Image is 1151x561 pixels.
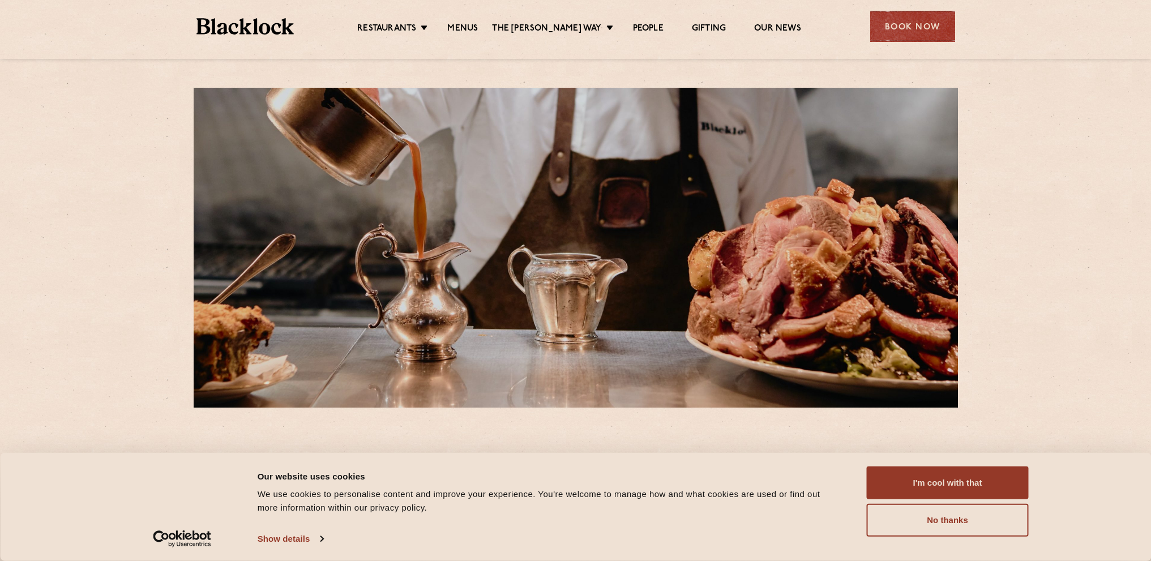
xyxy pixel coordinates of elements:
[258,487,841,515] div: We use cookies to personalise content and improve your experience. You're welcome to manage how a...
[692,23,726,36] a: Gifting
[492,23,601,36] a: The [PERSON_NAME] Way
[870,11,955,42] div: Book Now
[258,469,841,483] div: Our website uses cookies
[754,23,801,36] a: Our News
[196,18,294,35] img: BL_Textured_Logo-footer-cropped.svg
[132,530,232,547] a: Usercentrics Cookiebot - opens in a new window
[447,23,478,36] a: Menus
[867,504,1029,537] button: No thanks
[867,466,1029,499] button: I'm cool with that
[258,530,323,547] a: Show details
[633,23,664,36] a: People
[357,23,416,36] a: Restaurants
